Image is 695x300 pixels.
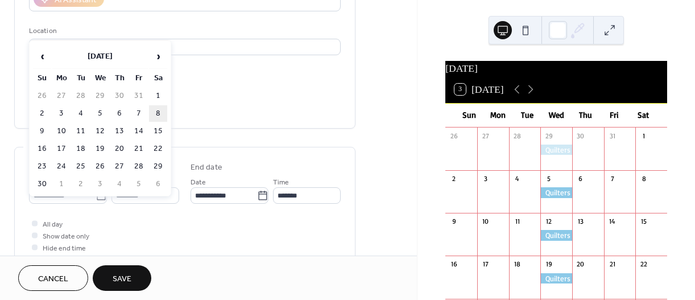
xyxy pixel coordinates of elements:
[149,158,167,175] td: 29
[454,104,483,127] div: Sun
[52,44,148,69] th: [DATE]
[91,176,109,192] td: 3
[33,176,51,192] td: 30
[540,273,572,283] div: Quilters
[72,105,90,122] td: 4
[72,141,90,157] td: 18
[91,141,109,157] td: 19
[512,131,522,141] div: 28
[149,105,167,122] td: 8
[72,123,90,139] td: 11
[130,105,148,122] td: 7
[639,217,649,227] div: 15
[540,145,572,155] div: Quilters
[449,131,459,141] div: 26
[52,176,71,192] td: 1
[110,70,129,87] th: Th
[540,187,572,198] div: Quilters
[130,176,148,192] td: 5
[481,131,490,141] div: 27
[130,141,148,157] td: 21
[607,260,617,269] div: 21
[91,123,109,139] td: 12
[43,243,86,254] span: Hide end time
[130,88,148,104] td: 31
[600,104,629,127] div: Fri
[52,70,71,87] th: Mo
[512,260,522,269] div: 18
[571,104,600,127] div: Thu
[540,230,572,240] div: Quilters
[29,25,338,37] div: Location
[113,273,131,285] span: Save
[72,70,90,87] th: Tu
[130,70,148,87] th: Fr
[639,174,649,184] div: 8
[110,141,129,157] td: 20
[576,131,585,141] div: 30
[52,158,71,175] td: 24
[450,81,507,98] button: 3[DATE]
[130,158,148,175] td: 28
[576,174,585,184] div: 6
[33,88,51,104] td: 26
[544,131,554,141] div: 29
[544,217,554,227] div: 12
[52,105,71,122] td: 3
[150,45,167,68] span: ›
[110,88,129,104] td: 30
[43,219,63,231] span: All day
[483,104,512,127] div: Mon
[576,217,585,227] div: 13
[445,61,667,76] div: [DATE]
[110,123,129,139] td: 13
[449,217,459,227] div: 9
[449,174,459,184] div: 2
[52,88,71,104] td: 27
[149,176,167,192] td: 6
[72,158,90,175] td: 25
[639,260,649,269] div: 22
[149,141,167,157] td: 22
[130,123,148,139] td: 14
[607,217,617,227] div: 14
[542,104,571,127] div: Wed
[18,265,88,291] button: Cancel
[449,260,459,269] div: 16
[512,104,541,127] div: Tue
[93,265,151,291] button: Save
[607,174,617,184] div: 7
[33,105,51,122] td: 2
[191,162,222,174] div: End date
[110,176,129,192] td: 4
[191,176,206,188] span: Date
[481,174,490,184] div: 3
[481,217,490,227] div: 10
[91,158,109,175] td: 26
[512,174,522,184] div: 4
[33,70,51,87] th: Su
[91,105,109,122] td: 5
[576,260,585,269] div: 20
[481,260,490,269] div: 17
[639,131,649,141] div: 1
[91,70,109,87] th: We
[38,273,68,285] span: Cancel
[149,70,167,87] th: Sa
[110,105,129,122] td: 6
[43,231,89,243] span: Show date only
[33,141,51,157] td: 16
[110,158,129,175] td: 27
[33,158,51,175] td: 23
[33,123,51,139] td: 9
[149,123,167,139] td: 15
[273,176,289,188] span: Time
[544,260,554,269] div: 19
[91,88,109,104] td: 29
[512,217,522,227] div: 11
[34,45,51,68] span: ‹
[52,123,71,139] td: 10
[629,104,658,127] div: Sat
[544,174,554,184] div: 5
